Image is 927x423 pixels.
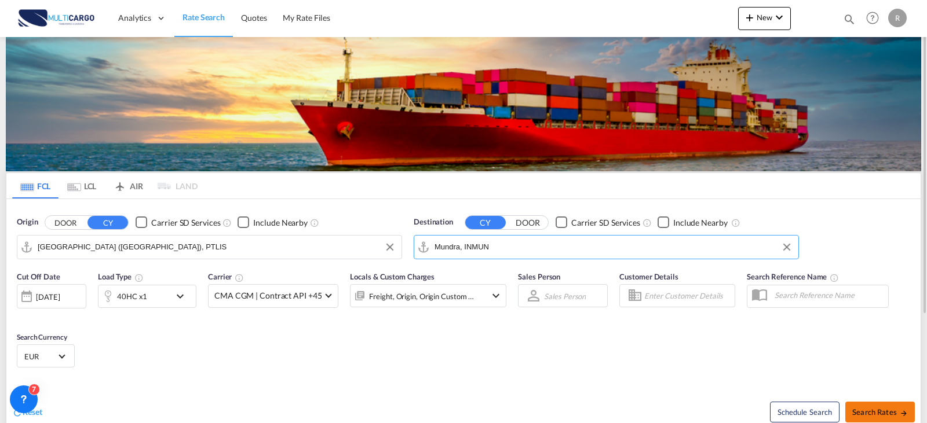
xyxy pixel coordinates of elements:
[183,12,225,22] span: Rate Search
[12,406,42,419] div: icon-refreshReset
[770,402,840,422] button: Note: By default Schedule search will only considerorigin ports, destination ports and cut off da...
[465,216,506,229] button: CY
[414,216,453,228] span: Destination
[772,10,786,24] md-icon: icon-chevron-down
[888,9,907,27] div: R
[113,179,127,188] md-icon: icon-airplane
[208,272,244,281] span: Carrier
[747,272,839,281] span: Search Reference Name
[136,216,220,229] md-checkbox: Checkbox No Ink
[17,307,25,323] md-datepicker: Select
[369,288,475,304] div: Freight Origin Origin Custom Destination Factory Stuffing
[414,236,798,259] md-input-container: Mundra, INMUN
[508,216,548,229] button: DOOR
[769,286,888,304] input: Search Reference Name
[12,407,23,418] md-icon: icon-refresh
[6,37,921,171] img: LCL+%26+FCL+BACKGROUND.png
[17,236,402,259] md-input-container: Lisbon (Lisboa), PTLIS
[435,238,793,256] input: Search by Port
[45,216,86,229] button: DOOR
[105,173,151,198] md-tab-item: AIR
[731,218,740,227] md-icon: Unchecked: Ignores neighbouring ports when fetching rates.Checked : Includes neighbouring ports w...
[23,407,42,417] span: Reset
[830,273,839,282] md-icon: Your search will be saved by the below given name
[98,285,196,308] div: 40HC x1icon-chevron-down
[151,217,220,229] div: Carrier SD Services
[214,290,322,301] span: CMA CGM | Contract API +45
[134,273,144,282] md-icon: icon-information-outline
[644,287,731,304] input: Enter Customer Details
[738,7,791,30] button: icon-plus 400-fgNewicon-chevron-down
[778,238,795,256] button: Clear Input
[843,13,856,30] div: icon-magnify
[222,218,232,227] md-icon: Unchecked: Search for CY (Container Yard) services for all selected carriers.Checked : Search for...
[253,217,308,229] div: Include Nearby
[241,13,267,23] span: Quotes
[98,272,144,281] span: Load Type
[17,5,96,31] img: 82db67801a5411eeacfdbd8acfa81e61.png
[12,173,198,198] md-pagination-wrapper: Use the left and right arrow keys to navigate between tabs
[310,218,319,227] md-icon: Unchecked: Ignores neighbouring ports when fetching rates.Checked : Includes neighbouring ports w...
[843,13,856,25] md-icon: icon-magnify
[38,238,396,256] input: Search by Port
[571,217,640,229] div: Carrier SD Services
[238,216,308,229] md-checkbox: Checkbox No Ink
[863,8,882,28] span: Help
[350,284,506,307] div: Freight Origin Origin Custom Destination Factory Stuffingicon-chevron-down
[845,402,915,422] button: Search Ratesicon-arrow-right
[743,13,786,22] span: New
[235,273,244,282] md-icon: The selected Trucker/Carrierwill be displayed in the rate results If the rates are from another f...
[619,272,678,281] span: Customer Details
[173,289,193,303] md-icon: icon-chevron-down
[518,272,560,281] span: Sales Person
[381,238,399,256] button: Clear Input
[17,284,86,308] div: [DATE]
[117,288,147,304] div: 40HC x1
[24,351,57,362] span: EUR
[743,10,757,24] md-icon: icon-plus 400-fg
[852,407,908,417] span: Search Rates
[118,12,151,24] span: Analytics
[283,13,330,23] span: My Rate Files
[36,292,60,302] div: [DATE]
[863,8,888,29] div: Help
[673,217,728,229] div: Include Nearby
[17,216,38,228] span: Origin
[900,409,908,417] md-icon: icon-arrow-right
[17,272,60,281] span: Cut Off Date
[350,272,435,281] span: Locals & Custom Charges
[543,288,587,304] md-select: Sales Person
[17,333,67,341] span: Search Currency
[87,216,128,229] button: CY
[556,216,640,229] md-checkbox: Checkbox No Ink
[643,218,652,227] md-icon: Unchecked: Search for CY (Container Yard) services for all selected carriers.Checked : Search for...
[658,216,728,229] md-checkbox: Checkbox No Ink
[12,173,59,198] md-tab-item: FCL
[23,348,68,365] md-select: Select Currency: € EUREuro
[59,173,105,198] md-tab-item: LCL
[489,289,503,303] md-icon: icon-chevron-down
